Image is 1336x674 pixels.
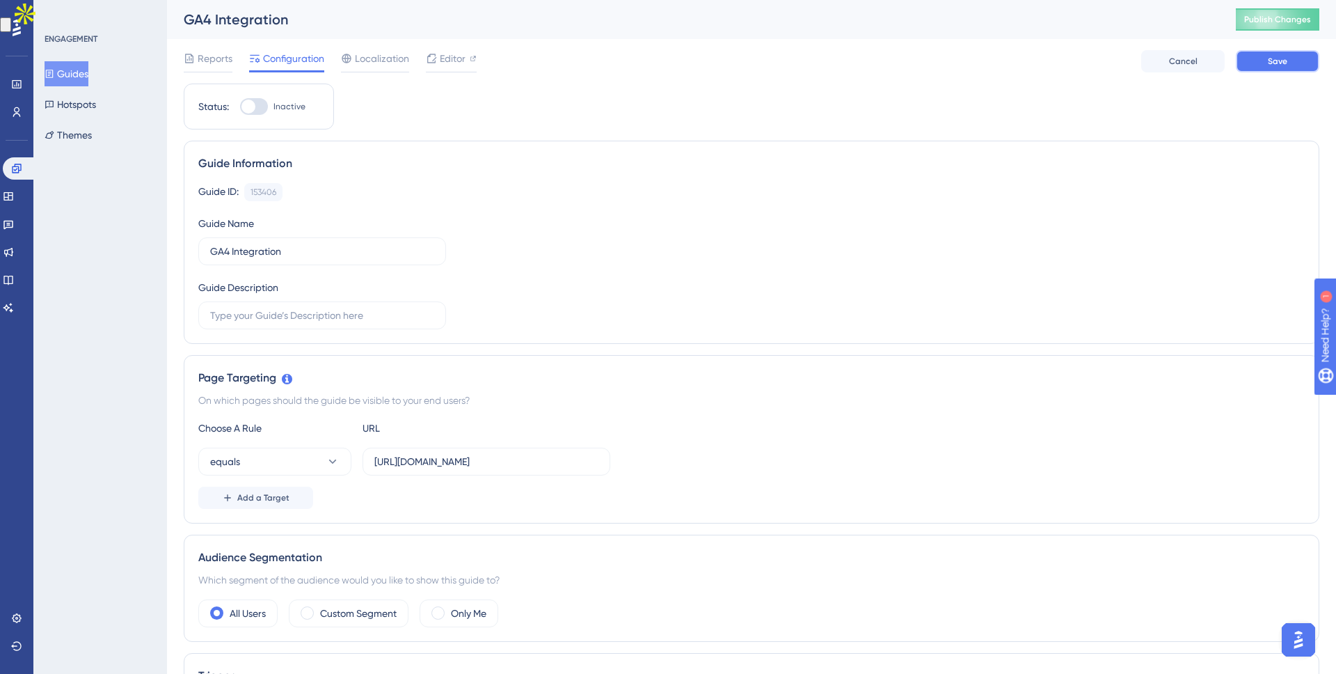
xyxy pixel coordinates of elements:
[198,392,1305,409] div: On which pages should the guide be visible to your end users?
[45,61,88,86] button: Guides
[198,370,1305,386] div: Page Targeting
[237,492,289,503] span: Add a Target
[198,448,351,476] button: equals
[451,605,486,622] label: Only Me
[97,7,101,18] div: 1
[198,98,229,115] div: Status:
[198,183,239,201] div: Guide ID:
[250,187,276,198] div: 153406
[45,123,92,148] button: Themes
[230,605,266,622] label: All Users
[273,101,305,112] span: Inactive
[33,3,87,20] span: Need Help?
[363,420,516,437] div: URL
[1278,619,1319,661] iframe: UserGuiding AI Assistant Launcher
[198,50,232,67] span: Reports
[198,420,351,437] div: Choose A Rule
[355,50,409,67] span: Localization
[198,487,313,509] button: Add a Target
[210,244,434,259] input: Type your Guide’s Name here
[263,50,324,67] span: Configuration
[210,453,240,470] span: equals
[45,92,96,117] button: Hotspots
[1236,50,1319,72] button: Save
[198,215,254,232] div: Guide Name
[440,50,466,67] span: Editor
[198,279,278,296] div: Guide Description
[198,549,1305,566] div: Audience Segmentation
[198,155,1305,172] div: Guide Information
[1169,56,1198,67] span: Cancel
[210,308,434,323] input: Type your Guide’s Description here
[1141,50,1225,72] button: Cancel
[45,33,97,45] div: ENGAGEMENT
[320,605,397,622] label: Custom Segment
[198,572,1305,588] div: Which segment of the audience would you like to show this guide to?
[374,454,598,469] input: yourwebsite.com/path
[1268,56,1287,67] span: Save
